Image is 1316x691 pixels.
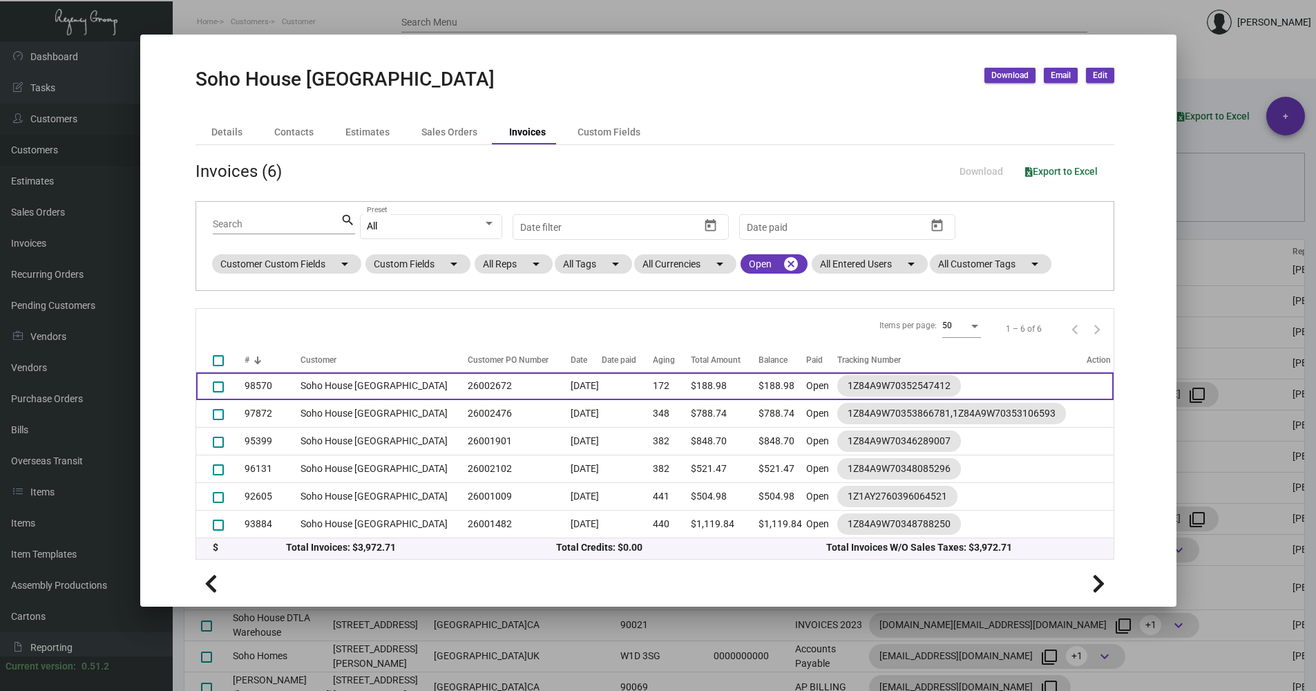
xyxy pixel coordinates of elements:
div: Aging [653,354,691,366]
td: 382 [653,455,691,483]
div: Contacts [274,125,314,140]
button: Export to Excel [1014,159,1109,184]
td: $788.74 [691,400,759,428]
div: Sales Orders [421,125,477,140]
td: 26002476 [461,400,570,428]
mat-icon: arrow_drop_down [607,256,624,272]
div: Customer PO Number [468,354,549,366]
h2: Soho House [GEOGRAPHIC_DATA] [196,68,495,91]
td: 97872 [245,400,301,428]
td: $504.98 [759,483,806,511]
div: Tracking Number [837,354,901,366]
td: $521.47 [691,455,759,483]
td: Open [806,372,838,400]
div: Current version: [6,659,76,674]
span: Export to Excel [1025,166,1098,177]
mat-icon: arrow_drop_down [446,256,462,272]
td: $1,119.84 [691,511,759,538]
div: Customer PO Number [468,354,570,366]
div: Customer [301,354,336,366]
td: $504.98 [691,483,759,511]
div: 1Z84A9W70353866781,1Z84A9W70353106593 [848,406,1056,421]
mat-chip: Open [741,254,808,274]
td: 441 [653,483,691,511]
mat-chip: Custom Fields [365,254,470,274]
mat-icon: arrow_drop_down [1027,256,1043,272]
input: Start date [747,222,790,233]
th: Action [1087,348,1113,372]
button: Edit [1086,68,1114,83]
span: Edit [1093,70,1107,82]
span: Download [991,70,1029,82]
td: $521.47 [759,455,806,483]
td: 93884 [245,511,301,538]
div: # [245,354,301,366]
div: Invoices (6) [196,159,282,184]
span: All [367,220,377,231]
div: Balance [759,354,806,366]
div: Total Amount [691,354,741,366]
button: Download [984,68,1036,83]
td: 96131 [245,455,301,483]
div: Customer [301,354,461,366]
mat-icon: arrow_drop_down [528,256,544,272]
td: 26001482 [461,511,570,538]
td: Open [806,428,838,455]
td: Soho House [GEOGRAPHIC_DATA] [301,400,461,428]
mat-chip: All Currencies [634,254,736,274]
td: [DATE] [571,455,602,483]
div: Paid [806,354,838,366]
div: Aging [653,354,675,366]
td: $1,119.84 [759,511,806,538]
mat-chip: Customer Custom Fields [212,254,361,274]
div: Invoices [509,125,546,140]
button: Open calendar [700,214,722,236]
input: End date [575,222,662,233]
td: Soho House [GEOGRAPHIC_DATA] [301,483,461,511]
button: Next page [1086,318,1108,340]
div: Date paid [602,354,653,366]
mat-select: Items per page: [942,321,981,331]
td: 348 [653,400,691,428]
td: [DATE] [571,483,602,511]
td: [DATE] [571,511,602,538]
div: Details [211,125,242,140]
div: 0.51.2 [82,659,109,674]
div: 1Z84A9W70352547412 [848,379,951,393]
button: Download [948,159,1014,184]
mat-icon: cancel [783,256,799,272]
td: Soho House [GEOGRAPHIC_DATA] [301,511,461,538]
span: 50 [942,321,952,330]
div: Date paid [602,354,636,366]
td: $788.74 [759,400,806,428]
div: Total Amount [691,354,759,366]
mat-icon: arrow_drop_down [903,256,919,272]
td: [DATE] [571,372,602,400]
div: Total Invoices: $3,972.71 [286,540,556,555]
td: [DATE] [571,428,602,455]
td: $848.70 [759,428,806,455]
mat-chip: All Customer Tags [930,254,1051,274]
div: Custom Fields [578,125,640,140]
td: 440 [653,511,691,538]
div: $ [213,540,287,555]
button: Email [1044,68,1078,83]
td: [DATE] [571,400,602,428]
td: $848.70 [691,428,759,455]
div: Estimates [345,125,390,140]
input: End date [801,222,888,233]
td: Open [806,400,838,428]
mat-chip: All Tags [555,254,632,274]
td: Open [806,511,838,538]
span: Email [1051,70,1071,82]
div: Total Credits: $0.00 [556,540,826,555]
span: Download [960,166,1003,177]
td: Soho House [GEOGRAPHIC_DATA] [301,372,461,400]
td: $188.98 [759,372,806,400]
div: Paid [806,354,823,366]
td: Soho House [GEOGRAPHIC_DATA] [301,428,461,455]
td: 92605 [245,483,301,511]
td: 95399 [245,428,301,455]
td: Open [806,455,838,483]
input: Start date [520,222,563,233]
